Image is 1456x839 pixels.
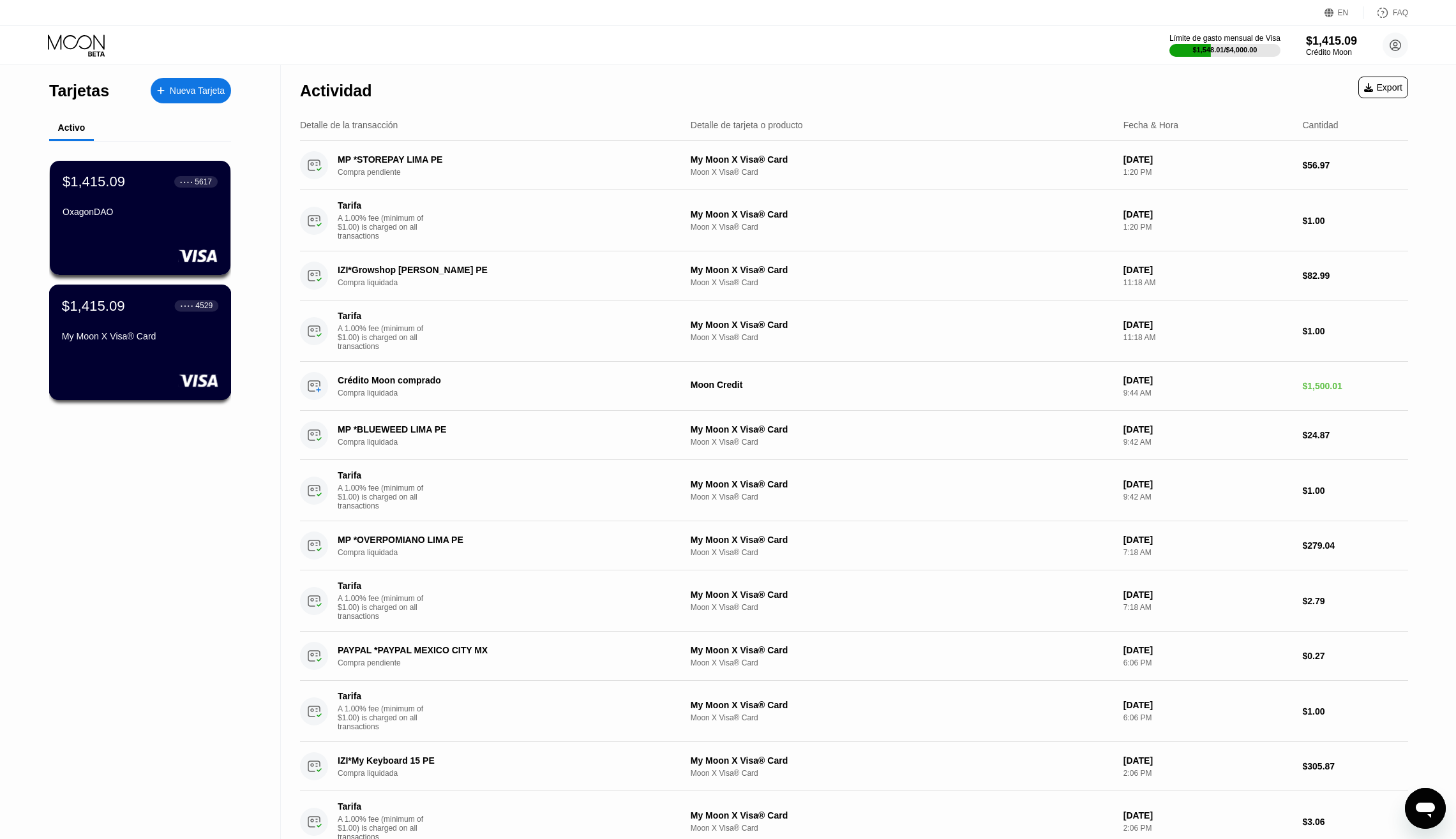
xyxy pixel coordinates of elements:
[691,168,1113,177] div: Moon X Visa® Card
[1123,755,1293,766] div: [DATE]
[338,484,433,510] div: A 1.00% fee (minimum of $1.00) is charged on all transactions
[151,78,231,103] div: Nueva Tarjeta
[691,120,803,130] div: Detalle de tarjeta o producto
[338,645,656,655] div: PAYPAL *PAYPAL MEXICO CITY MX
[58,123,86,133] div: Activo
[1123,700,1293,710] div: [DATE]
[300,742,1408,791] div: IZI*My Keyboard 15 PECompra liquidadaMy Moon X Visa® CardMoon X Visa® Card[DATE]2:06 PM$305.87
[1123,389,1293,397] div: 9:44 AM
[1303,381,1408,391] div: $1,500.01
[691,223,1113,232] div: Moon X Visa® Card
[338,548,680,557] div: Compra liquidada
[691,154,1113,165] div: My Moon X Visa® Card
[300,362,1408,411] div: Crédito Moon compradoCompra liquidadaMoon Credit[DATE]9:44 AM$1,500.01
[1303,430,1408,440] div: $24.87
[338,154,656,165] div: MP *STOREPAY LIMA PE
[338,535,656,545] div: MP *OVERPOMIANO LIMA PE
[1393,8,1408,17] div: FAQ
[691,769,1113,778] div: Moon X Visa® Card
[1123,603,1293,612] div: 7:18 AM
[1123,535,1293,545] div: [DATE]
[691,548,1113,557] div: Moon X Visa® Card
[691,438,1113,447] div: Moon X Visa® Card
[338,691,427,701] div: Tarifa
[1169,34,1280,43] div: Límite de gasto mensual de Visa
[50,285,230,399] div: $1,415.09● ● ● ●4529My Moon X Visa® Card
[1123,645,1293,655] div: [DATE]
[300,460,1408,521] div: TarifaA 1.00% fee (minimum of $1.00) is charged on all transactionsMy Moon X Visa® CardMoon X Vis...
[300,521,1408,570] div: MP *OVERPOMIANO LIMA PECompra liquidadaMy Moon X Visa® CardMoon X Visa® Card[DATE]7:18 AM$279.04
[691,333,1113,342] div: Moon X Visa® Card
[300,411,1408,460] div: MP *BLUEWEED LIMA PECompra liquidadaMy Moon X Visa® CardMoon X Visa® Card[DATE]9:42 AM$24.87
[1123,120,1178,130] div: Fecha & Hora
[1123,278,1293,287] div: 11:18 AM
[1193,46,1257,54] div: $1,548.01 / $4,000.00
[300,141,1408,190] div: MP *STOREPAY LIMA PECompra pendienteMy Moon X Visa® CardMoon X Visa® Card[DATE]1:20 PM$56.97
[1303,271,1408,281] div: $82.99
[300,190,1408,251] div: TarifaA 1.00% fee (minimum of $1.00) is charged on all transactionsMy Moon X Visa® CardMoon X Vis...
[338,769,680,778] div: Compra liquidada
[1303,651,1408,661] div: $0.27
[1303,486,1408,496] div: $1.00
[338,375,656,385] div: Crédito Moon comprado
[1169,34,1280,57] div: Límite de gasto mensual de Visa$1,548.01/$4,000.00
[300,120,398,130] div: Detalle de la transacción
[691,265,1113,275] div: My Moon X Visa® Card
[338,594,433,621] div: A 1.00% fee (minimum of $1.00) is charged on all transactions
[170,85,225,96] div: Nueva Tarjeta
[691,209,1113,219] div: My Moon X Visa® Card
[691,590,1113,600] div: My Moon X Visa® Card
[338,214,433,241] div: A 1.00% fee (minimum of $1.00) is charged on all transactions
[181,304,193,308] div: ● ● ● ●
[63,207,218,217] div: OxagonDAO
[1123,493,1293,501] div: 9:42 AM
[180,180,193,184] div: ● ● ● ●
[63,174,125,190] div: $1,415.09
[50,161,230,275] div: $1,415.09● ● ● ●5617OxagonDAO
[691,535,1113,545] div: My Moon X Visa® Card
[691,479,1113,489] div: My Moon X Visa® Card
[1303,120,1339,130] div: Cantidad
[691,278,1113,287] div: Moon X Visa® Card
[691,424,1113,434] div: My Moon X Visa® Card
[1123,424,1293,434] div: [DATE]
[691,824,1113,833] div: Moon X Visa® Card
[338,470,427,480] div: Tarifa
[1123,333,1293,342] div: 11:18 AM
[338,658,680,667] div: Compra pendiente
[1303,596,1408,606] div: $2.79
[1363,6,1408,19] div: FAQ
[338,755,656,766] div: IZI*My Keyboard 15 PE
[338,438,680,447] div: Compra liquidada
[49,82,109,100] div: Tarjetas
[300,251,1408,301] div: IZI*Growshop [PERSON_NAME] PECompra liquidadaMy Moon X Visa® CardMoon X Visa® Card[DATE]11:18 AM$...
[1303,706,1408,716] div: $1.00
[338,200,427,211] div: Tarifa
[691,603,1113,612] div: Moon X Visa® Card
[1123,810,1293,820] div: [DATE]
[691,380,1113,390] div: Moon Credit
[1123,824,1293,833] div: 2:06 PM
[300,632,1408,681] div: PAYPAL *PAYPAL MEXICO CITY MXCompra pendienteMy Moon X Visa® CardMoon X Visa® Card[DATE]6:06 PM$0.27
[1303,160,1408,170] div: $56.97
[691,700,1113,710] div: My Moon X Visa® Card
[1338,8,1349,17] div: EN
[1123,548,1293,557] div: 7:18 AM
[1303,761,1408,771] div: $305.87
[1306,34,1357,57] div: $1,415.09Crédito Moon
[691,658,1113,667] div: Moon X Visa® Card
[1123,769,1293,778] div: 2:06 PM
[1325,6,1363,19] div: EN
[691,755,1113,766] div: My Moon X Visa® Card
[1123,658,1293,667] div: 6:06 PM
[1303,216,1408,226] div: $1.00
[300,681,1408,742] div: TarifaA 1.00% fee (minimum of $1.00) is charged on all transactionsMy Moon X Visa® CardMoon X Vis...
[195,177,212,186] div: 5617
[691,810,1113,820] div: My Moon X Visa® Card
[338,581,427,591] div: Tarifa
[300,82,372,100] div: Actividad
[1123,168,1293,177] div: 1:20 PM
[338,801,427,812] div: Tarifa
[1123,223,1293,232] div: 1:20 PM
[1123,209,1293,219] div: [DATE]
